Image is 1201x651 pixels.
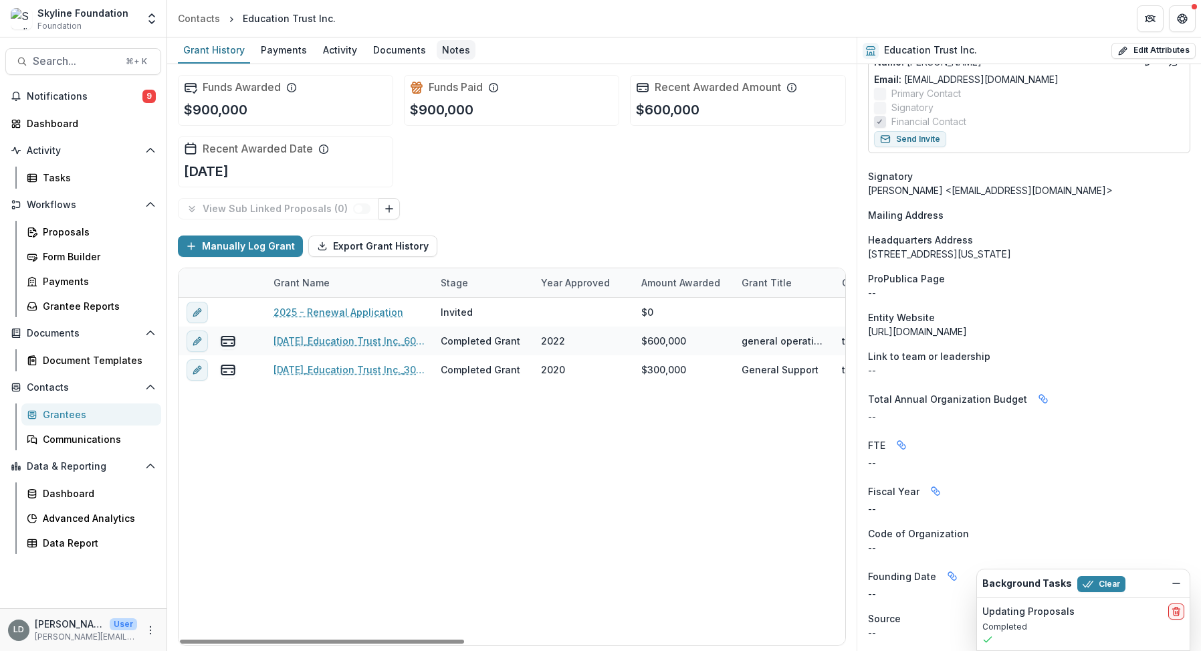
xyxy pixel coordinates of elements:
[533,268,633,297] div: Year approved
[368,37,431,64] a: Documents
[43,299,150,313] div: Grantee Reports
[433,268,533,297] div: Stage
[35,617,104,631] p: [PERSON_NAME]
[5,140,161,161] button: Open Activity
[868,183,1190,197] div: [PERSON_NAME] <[EMAIL_ADDRESS][DOMAIN_NAME]>
[142,90,156,103] span: 9
[868,233,973,247] span: Headquarters Address
[318,40,362,60] div: Activity
[243,11,336,25] div: Education Trust Inc.
[868,626,1190,640] p: --
[27,91,142,102] span: Notifications
[633,268,734,297] div: Amount Awarded
[378,198,400,219] button: Link Grants
[429,81,483,94] h2: Funds Paid
[43,353,150,367] div: Document Templates
[874,72,1059,86] a: Email: [EMAIL_ADDRESS][DOMAIN_NAME]
[891,114,966,128] span: Financial Contact
[1111,43,1196,59] button: Edit Attributes
[255,40,312,60] div: Payments
[868,456,1190,470] p: --
[274,334,425,348] a: [DATE]_Education Trust Inc._600000
[5,112,161,134] a: Dashboard
[874,56,904,68] span: Name :
[441,305,473,319] div: Invited
[274,363,425,377] a: [DATE]_Education Trust Inc._300000
[110,618,137,630] p: User
[220,362,236,378] button: view-payments
[184,100,247,120] p: $900,000
[27,461,140,472] span: Data & Reporting
[891,100,934,114] span: Signatory
[868,363,1190,377] p: --
[27,145,140,157] span: Activity
[178,198,379,219] button: View Sub Linked Proposals (0)
[21,403,161,426] a: Grantees
[21,167,161,189] a: Tasks
[265,276,338,290] div: Grant Name
[21,532,161,554] a: Data Report
[842,363,888,377] div: two years
[868,349,990,363] span: Link to team or leadership
[1032,388,1054,409] button: Linked binding
[43,486,150,500] div: Dashboard
[868,502,1190,516] p: --
[178,37,250,64] a: Grant History
[27,328,140,339] span: Documents
[868,541,1190,555] p: --
[43,250,150,264] div: Form Builder
[203,81,281,94] h2: Funds Awarded
[433,276,476,290] div: Stage
[21,349,161,371] a: Document Templates
[834,276,902,290] div: Grant Term
[265,268,433,297] div: Grant Name
[982,621,1184,633] p: Completed
[187,331,208,352] button: edit
[641,363,686,377] div: $300,000
[1077,576,1125,592] button: Clear
[178,236,303,257] button: Manually Log Grant
[318,37,362,64] a: Activity
[868,247,1190,261] div: [STREET_ADDRESS][US_STATE]
[1168,575,1184,591] button: Dismiss
[5,456,161,477] button: Open Data & Reporting
[982,578,1072,589] h2: Background Tasks
[203,143,313,155] h2: Recent Awarded Date
[868,409,1190,424] p: --
[1168,603,1184,620] button: delete
[742,363,818,377] div: General Support
[734,268,834,297] div: Grant Title
[5,194,161,215] button: Open Workflows
[541,334,565,348] div: 2022
[178,40,250,60] div: Grant History
[641,305,653,319] div: $0
[541,363,565,377] div: 2020
[43,274,150,288] div: Payments
[868,272,945,286] span: ProPublica Page
[308,236,437,257] button: Export Grant History
[173,9,341,28] nav: breadcrumb
[5,322,161,344] button: Open Documents
[43,407,150,422] div: Grantees
[11,8,32,29] img: Skyline Foundation
[13,626,24,634] div: Lisa Dinh
[868,392,1027,406] span: Total Annual Organization Budget
[21,270,161,292] a: Payments
[21,507,161,529] a: Advanced Analytics
[441,363,520,377] div: Completed Grant
[187,359,208,381] button: edit
[942,565,963,587] button: Linked binding
[842,334,895,348] div: three years
[868,324,1190,339] div: [URL][DOMAIN_NAME]
[868,310,935,324] span: Entity Website
[834,268,934,297] div: Grant Term
[173,9,225,28] a: Contacts
[142,5,161,32] button: Open entity switcher
[203,203,353,215] p: View Sub Linked Proposals ( 0 )
[533,276,618,290] div: Year approved
[868,527,969,541] span: Code of Organization
[27,116,150,130] div: Dashboard
[178,11,220,25] div: Contacts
